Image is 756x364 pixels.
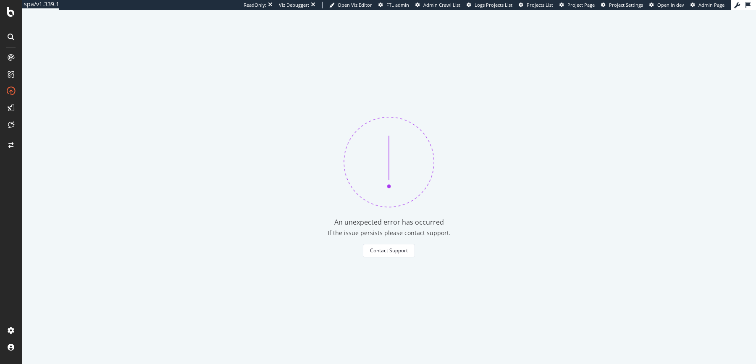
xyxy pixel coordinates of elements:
[378,2,409,8] a: FTL admin
[527,2,553,8] span: Projects List
[475,2,512,8] span: Logs Projects List
[609,2,643,8] span: Project Settings
[567,2,595,8] span: Project Page
[244,2,266,8] div: ReadOnly:
[690,2,724,8] a: Admin Page
[415,2,460,8] a: Admin Crawl List
[370,247,408,254] div: Contact Support
[338,2,372,8] span: Open Viz Editor
[649,2,684,8] a: Open in dev
[519,2,553,8] a: Projects List
[329,2,372,8] a: Open Viz Editor
[328,229,451,237] div: If the issue persists please contact support.
[467,2,512,8] a: Logs Projects List
[423,2,460,8] span: Admin Crawl List
[559,2,595,8] a: Project Page
[344,117,434,207] img: 370bne1z.png
[279,2,309,8] div: Viz Debugger:
[698,2,724,8] span: Admin Page
[386,2,409,8] span: FTL admin
[363,244,415,257] button: Contact Support
[601,2,643,8] a: Project Settings
[334,217,444,227] div: An unexpected error has occurred
[657,2,684,8] span: Open in dev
